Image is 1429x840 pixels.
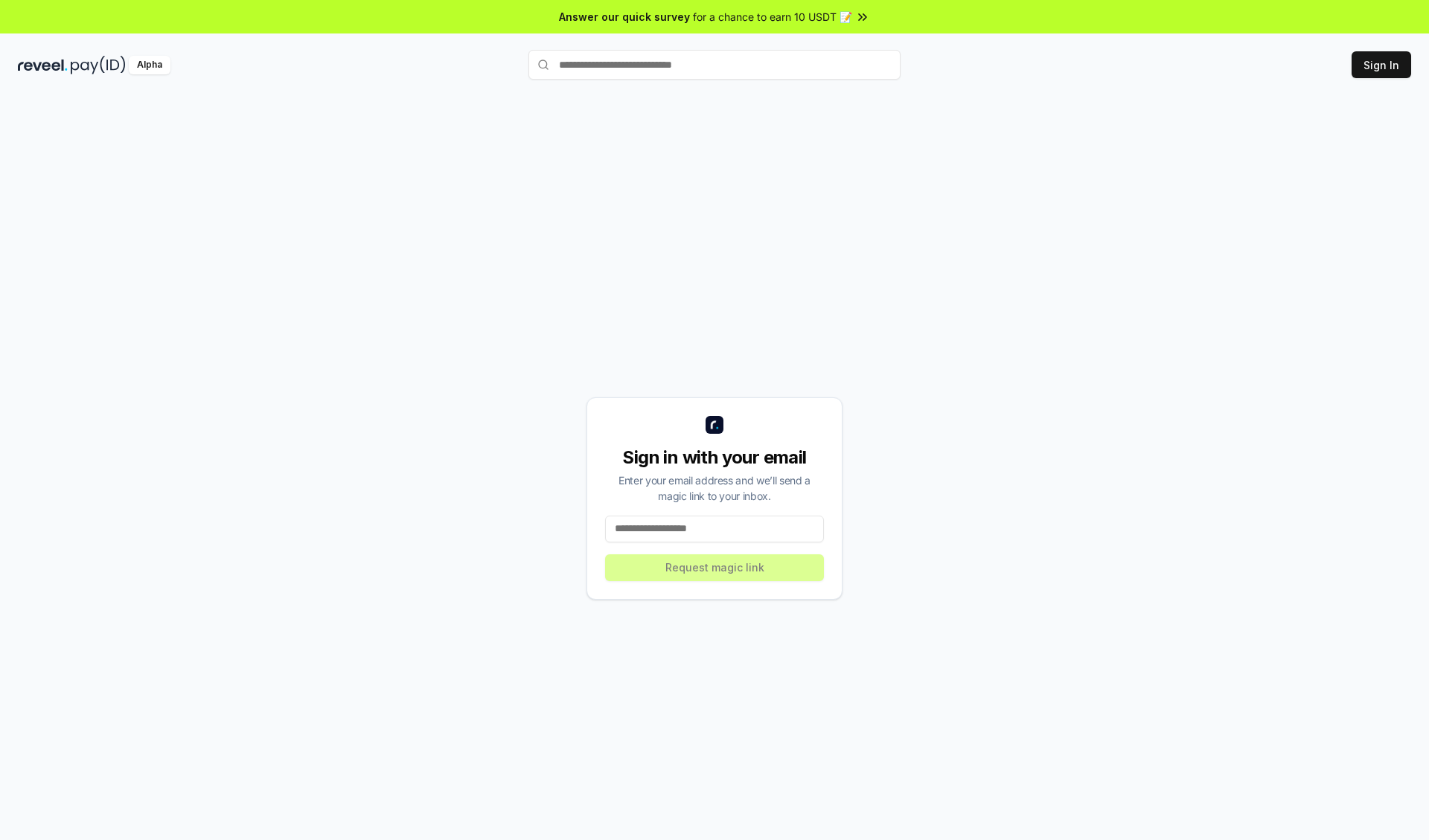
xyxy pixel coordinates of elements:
div: Alpha [129,56,170,74]
img: reveel_dark [18,56,68,74]
button: Sign In [1352,51,1411,78]
div: Sign in with your email [605,446,824,469]
img: logo_small [706,416,723,434]
span: Answer our quick survey [559,9,690,25]
span: for a chance to earn 10 USDT 📝 [693,9,852,25]
img: pay_id [71,56,126,74]
div: Enter your email address and we’ll send a magic link to your inbox. [605,472,824,504]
